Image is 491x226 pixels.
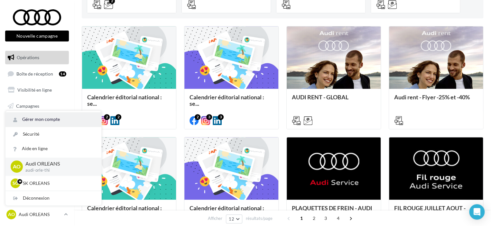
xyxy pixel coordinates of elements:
span: Calendrier éditorial national : se... [87,94,162,107]
span: AUDI RENT - GLOBAL [292,94,348,101]
a: Médiathèque [4,115,70,129]
span: SO [13,180,19,186]
div: 3 [206,114,212,120]
p: audi-orle-thi [25,167,91,173]
p: Audi ORLEANS [25,160,91,167]
button: Nouvelle campagne [5,31,69,41]
span: Audi rent - Flyer -25% et -40% [394,94,470,101]
p: SK ORLEANS [23,180,94,186]
div: 2 [195,114,200,120]
span: résultats/page [246,215,273,221]
a: Opérations [4,51,70,64]
span: 1 [296,213,307,223]
a: Aide en ligne [5,141,101,156]
p: Audi ORLEANS [19,211,61,218]
span: Opérations [17,55,39,60]
span: Afficher [208,215,222,221]
div: Open Intercom Messenger [469,204,485,220]
span: Visibilité en ligne [17,87,52,93]
span: Calendrier éditorial national : se... [87,204,162,218]
button: 12 [226,214,242,223]
span: Calendrier éditorial national : se... [190,94,264,107]
a: Gérer mon compte [5,112,101,127]
div: 14 [59,71,66,77]
span: AO [8,211,15,218]
a: Boîte de réception14 [4,67,70,81]
span: 12 [229,216,234,221]
span: 3 [320,213,331,223]
div: 2 [116,114,121,120]
span: AO [13,163,21,170]
div: Déconnexion [5,191,101,205]
span: Campagnes [16,103,39,109]
span: Boîte de réception [16,71,53,76]
a: PLV et print personnalisable [4,131,70,150]
div: 2 [104,114,110,120]
a: Sécurité [5,127,101,141]
a: AO Audi ORLEANS [5,208,69,221]
span: Calendrier éditorial national : se... [190,204,264,218]
a: Visibilité en ligne [4,83,70,97]
a: Campagnes [4,99,70,113]
div: 3 [218,114,224,120]
span: 2 [309,213,319,223]
span: 4 [333,213,343,223]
